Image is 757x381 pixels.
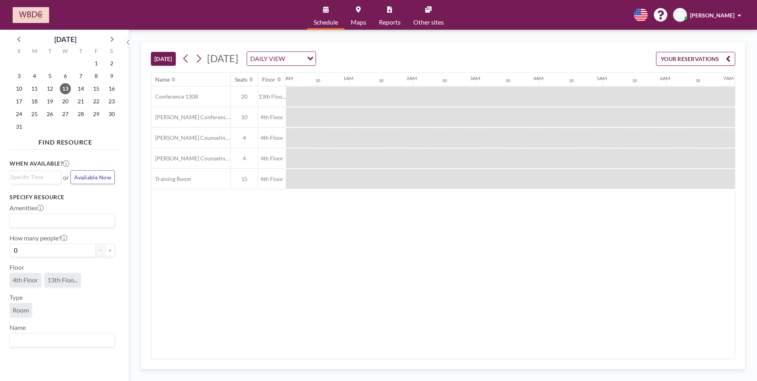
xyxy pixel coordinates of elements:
[91,83,102,94] span: Friday, August 15, 2025
[54,34,76,45] div: [DATE]
[10,204,44,212] label: Amenities
[656,52,735,66] button: YOUR RESERVATIONS
[597,75,607,81] div: 5AM
[75,109,86,120] span: Thursday, August 28, 2025
[60,109,71,120] span: Wednesday, August 27, 2025
[151,134,230,141] span: [PERSON_NAME] Counseling Room
[11,173,57,181] input: Search for option
[106,58,117,69] span: Saturday, August 2, 2025
[10,194,115,201] h3: Specify resource
[13,276,38,284] span: 4th Floor
[11,47,27,57] div: S
[10,263,24,271] label: Floor
[470,75,480,81] div: 3AM
[280,75,293,81] div: 12AM
[70,170,115,184] button: Available Now
[44,83,55,94] span: Tuesday, August 12, 2025
[258,175,286,183] span: 4th Floor
[74,174,111,181] span: Available Now
[413,19,444,25] span: Other sites
[42,47,58,57] div: T
[13,306,29,314] span: Room
[155,76,170,83] div: Name
[106,96,117,107] span: Saturday, August 23, 2025
[151,175,191,183] span: Training Room
[314,19,338,25] span: Schedule
[287,53,302,64] input: Search for option
[75,83,86,94] span: Thursday, August 14, 2025
[231,175,258,183] span: 15
[11,215,110,226] input: Search for option
[351,19,366,25] span: Maps
[96,244,105,257] button: -
[11,335,110,345] input: Search for option
[44,70,55,82] span: Tuesday, August 5, 2025
[60,96,71,107] span: Wednesday, August 20, 2025
[207,52,238,64] span: [DATE]
[13,70,25,82] span: Sunday, August 3, 2025
[13,96,25,107] span: Sunday, August 17, 2025
[29,109,40,120] span: Monday, August 25, 2025
[106,83,117,94] span: Saturday, August 16, 2025
[44,96,55,107] span: Tuesday, August 19, 2025
[258,93,286,100] span: 13th Floo...
[29,96,40,107] span: Monday, August 18, 2025
[13,121,25,132] span: Sunday, August 31, 2025
[660,75,670,81] div: 6AM
[29,70,40,82] span: Monday, August 4, 2025
[88,47,104,57] div: F
[27,47,42,57] div: M
[258,134,286,141] span: 4th Floor
[249,53,287,64] span: DAILY VIEW
[105,244,115,257] button: +
[10,293,23,301] label: Type
[151,93,198,100] span: Conference 1308
[10,135,121,146] h4: FIND RESOURCE
[231,114,258,121] span: 10
[91,109,102,120] span: Friday, August 29, 2025
[343,75,354,81] div: 1AM
[10,324,26,331] label: Name
[10,214,114,227] div: Search for option
[44,109,55,120] span: Tuesday, August 26, 2025
[13,7,49,23] img: organization-logo
[13,83,25,94] span: Sunday, August 10, 2025
[73,47,88,57] div: T
[506,78,510,83] div: 30
[231,134,258,141] span: 4
[258,114,286,121] span: 4th Floor
[106,109,117,120] span: Saturday, August 30, 2025
[316,78,320,83] div: 30
[151,52,176,66] button: [DATE]
[231,155,258,162] span: 4
[58,47,73,57] div: W
[106,70,117,82] span: Saturday, August 9, 2025
[533,75,544,81] div: 4AM
[10,234,67,242] label: How many people?
[442,78,447,83] div: 30
[676,11,684,19] span: DB
[262,76,276,83] div: Floor
[569,78,574,83] div: 30
[60,70,71,82] span: Wednesday, August 6, 2025
[379,19,401,25] span: Reports
[632,78,637,83] div: 30
[10,171,61,183] div: Search for option
[247,52,316,65] div: Search for option
[696,78,700,83] div: 30
[48,276,78,284] span: 13th Floo...
[151,114,230,121] span: [PERSON_NAME] Conference Room
[379,78,384,83] div: 30
[231,93,258,100] span: 20
[235,76,247,83] div: Seats
[690,12,734,19] span: [PERSON_NAME]
[104,47,119,57] div: S
[75,70,86,82] span: Thursday, August 7, 2025
[258,155,286,162] span: 4th Floor
[60,83,71,94] span: Wednesday, August 13, 2025
[13,109,25,120] span: Sunday, August 24, 2025
[723,75,734,81] div: 7AM
[407,75,417,81] div: 2AM
[10,333,114,347] div: Search for option
[151,155,230,162] span: [PERSON_NAME] Counseling Room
